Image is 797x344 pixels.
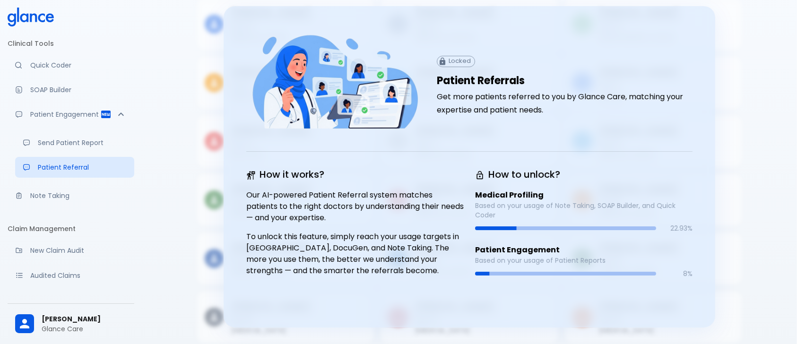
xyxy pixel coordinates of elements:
p: Based on your usage of Note Taking, SOAP Builder, and Quick Coder [475,201,693,220]
p: Patient Engagement [30,110,100,119]
p: Send Patient Report [38,138,127,147]
p: Note Taking [30,191,127,200]
p: [MEDICAL_DATA] [415,326,550,335]
a: Receive patient referrals [15,157,134,178]
p: Patient Referral [38,163,127,172]
p: Quick Coder [30,60,127,70]
li: Claim Management [8,217,134,240]
div: Patient Reports & Referrals [8,104,134,125]
p: New Claim Audit [30,246,127,255]
p: [MEDICAL_DATA] [231,326,366,335]
a: Moramiz: Find ICD10AM codes instantly [8,55,134,76]
a: Advanced note-taking [8,185,134,206]
p: [MEDICAL_DATA] [599,326,734,335]
p: Audited Claims [30,271,127,280]
a: Audit a new claim [8,240,134,261]
p: 22.93 % [656,224,693,233]
a: View audited claims [8,265,134,286]
p: To unlock this feature, simply reach your usage targets in [GEOGRAPHIC_DATA], DocuGen, and Note T... [246,231,464,276]
img: doctor-pt-referral-C5hiRdcq.png [246,29,425,137]
a: Send a patient summary [15,132,134,153]
h6: Get more patients referred to you by Glance Care, matching your expertise and patient needs. [437,90,693,117]
h6: How it works? [246,167,464,182]
p: Medical Profiling [475,189,693,201]
p: Based on your usage of Patient Reports [475,256,693,265]
p: 8 % [656,269,693,278]
h6: How to unlock? [475,167,693,182]
div: [PERSON_NAME]Glance Care [8,308,134,340]
a: Docugen: Compose a clinical documentation in seconds [8,79,134,100]
p: Patient Engagement [475,244,693,256]
p: Our AI-powered Patient Referral system matches patients to the right doctors by understanding the... [246,189,464,224]
p: SOAP Builder [30,85,127,95]
h1: Patient Referrals [437,75,693,87]
span: [PERSON_NAME] [42,314,127,324]
p: Glance Care [42,324,127,334]
li: Clinical Tools [8,32,134,55]
h6: [PERSON_NAME] [231,6,366,21]
span: Locked [445,58,475,65]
